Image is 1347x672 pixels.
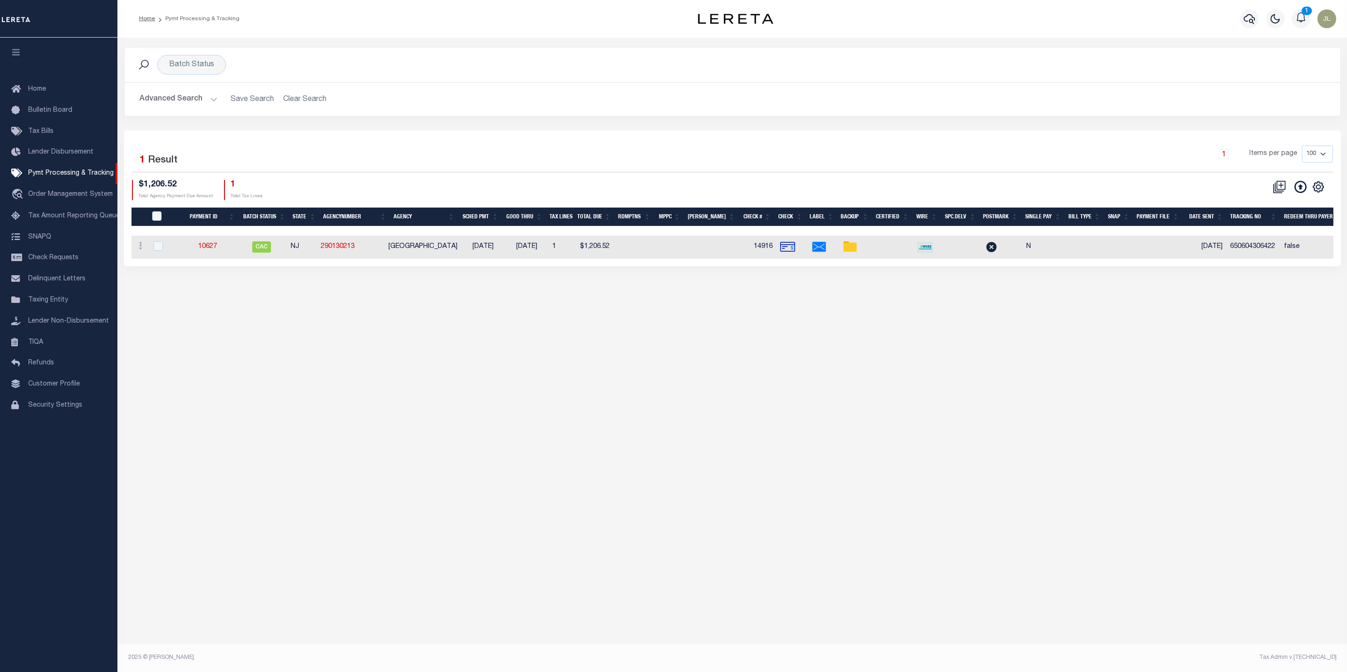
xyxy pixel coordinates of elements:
span: CAC [252,241,271,253]
img: open-file-folder.png [843,239,858,255]
td: [DATE] [1183,236,1226,259]
p: Total Agency Payment Due Amount [139,193,213,200]
th: Agency: activate to sort column ascending [390,208,458,227]
td: NJ [287,236,317,259]
td: 650604306422 [1226,236,1281,259]
td: [DATE] [461,236,505,259]
span: Customer Profile [28,381,80,387]
span: Refunds [28,360,54,366]
span: SNAPQ [28,233,51,240]
span: Lender Disbursement [28,149,93,155]
a: 1 [1219,149,1229,159]
th: Single Pay: activate to sort column ascending [1022,208,1065,227]
span: Delinquent Letters [28,276,85,282]
th: Check #: activate to sort column ascending [738,208,774,227]
span: Check Requests [28,255,78,261]
th: Batch Status: activate to sort column ascending [239,208,289,227]
a: 10627 [198,243,217,250]
li: Pymt Processing & Tracking [155,15,240,23]
th: Payment File: activate to sort column ascending [1133,208,1183,227]
span: Pymt Processing & Tracking [28,170,114,177]
img: wire-transfer-logo.png [918,243,933,252]
label: Result [148,153,178,168]
a: 290130213 [321,243,355,250]
td: false [1280,236,1346,259]
span: Items per page [1249,149,1297,159]
th: Tracking No: activate to sort column ascending [1226,208,1280,227]
span: Tax Amount Reporting Queue [28,213,120,219]
span: Home [28,86,46,93]
th: Check: activate to sort column ascending [774,208,806,227]
th: Wire: activate to sort column ascending [913,208,941,227]
th: SCHED PMT: activate to sort column ascending [458,208,502,227]
th: AgencyNumber: activate to sort column ascending [319,208,390,227]
th: State: activate to sort column ascending [289,208,319,227]
th: Total Due: activate to sort column ascending [573,208,614,227]
span: Security Settings [28,402,82,409]
th: PayeePmtBatchStatus [146,208,178,227]
span: Order Management System [28,191,113,198]
td: N [1022,236,1065,259]
img: check-bank.png [780,239,795,255]
i: travel_explore [11,189,26,201]
th: Bill Type: activate to sort column ascending [1065,208,1104,227]
span: 1 [139,155,145,165]
th: Postmark: activate to sort column ascending [979,208,1022,227]
span: Tax Bills [28,128,54,135]
td: [DATE] [505,236,549,259]
td: $1,206.52 [576,236,617,259]
p: Total Tax Lines [231,193,263,200]
th: Label: activate to sort column ascending [806,208,837,227]
th: Certified: activate to sort column ascending [872,208,913,227]
img: svg+xml;base64,PHN2ZyB4bWxucz0iaHR0cDovL3d3dy53My5vcmcvMjAwMC9zdmciIHBvaW50ZXItZXZlbnRzPSJub25lIi... [1317,9,1336,28]
th: Spc.Delv: activate to sort column ascending [941,208,980,227]
span: TIQA [28,339,43,345]
th: Rdmptns: activate to sort column ascending [614,208,654,227]
span: 1 [1302,7,1312,15]
div: Batch Status [157,55,226,75]
h4: 1 [231,180,263,190]
th: Good Thru: activate to sort column ascending [502,208,546,227]
td: 14916 [741,236,776,259]
img: Envelope.png [812,239,827,255]
th: Payment ID: activate to sort column ascending [178,208,239,227]
th: MPPC: activate to sort column ascending [654,208,684,227]
th: Backup: activate to sort column ascending [837,208,872,227]
button: Advanced Search [139,90,217,108]
td: 1 [549,236,576,259]
span: Taxing Entity [28,297,68,303]
a: Home [139,16,155,22]
span: Lender Non-Disbursement [28,318,109,324]
img: logo-dark.svg [698,14,773,24]
button: 1 [1292,9,1310,28]
th: Bill Fee: activate to sort column ascending [684,208,738,227]
span: Bulletin Board [28,107,72,114]
td: [GEOGRAPHIC_DATA] [385,236,461,259]
th: Date Sent: activate to sort column ascending [1183,208,1226,227]
th: Tax Lines [546,208,573,227]
h4: $1,206.52 [139,180,213,190]
th: SNAP: activate to sort column ascending [1104,208,1133,227]
th: Redeem Thru Payer: activate to sort column ascending [1280,208,1346,227]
